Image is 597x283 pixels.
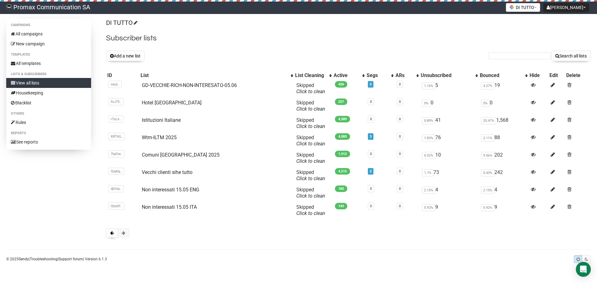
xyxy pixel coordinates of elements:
[6,98,91,108] a: Blacklist
[422,82,435,89] span: 1.16%
[370,135,372,139] a: 3
[370,152,372,156] a: 0
[296,158,325,164] a: Click to clean
[370,117,372,121] a: 0
[296,193,325,199] a: Click to clean
[419,202,479,219] td: 9
[399,169,401,173] a: 0
[106,51,145,61] button: Add a new list
[419,132,479,149] td: 76
[549,72,564,79] div: Edit
[296,187,325,199] span: Skipped
[422,117,435,124] span: 0.89%
[109,98,123,105] span: fnJ75..
[422,135,435,142] span: 1.83%
[419,184,479,202] td: 4
[479,149,528,167] td: 202
[296,135,325,147] span: Skipped
[335,133,350,140] span: 4,085
[506,3,540,12] button: DI TUTTO
[530,72,547,79] div: Hide
[142,169,192,175] a: Vecchi clienti sihe tutto
[142,152,220,158] a: Comuni [GEOGRAPHIC_DATA] 2025
[58,257,83,261] a: Support forum
[6,256,107,262] p: © 2025 | | | Version 6.1.3
[565,71,591,80] th: Delete: No sort applied, sorting is disabled
[6,110,91,117] li: Others
[419,97,479,115] td: 0
[296,176,325,181] a: Click to clean
[399,135,401,139] a: 0
[109,168,124,175] span: Qyybq..
[479,80,528,97] td: 19
[396,72,414,79] div: ARs
[142,100,201,106] a: Hotel [GEOGRAPHIC_DATA]
[296,82,325,94] span: Skipped
[335,98,347,105] span: 257
[479,184,528,202] td: 4
[30,257,58,261] a: Troubleshooting
[109,150,124,157] span: 7tpOw..
[6,117,91,127] a: Rules
[109,203,124,210] span: QbxSF..
[106,33,591,44] h2: Subscriber lists
[481,152,494,159] span: 9.56%
[296,169,325,181] span: Skipped
[566,72,590,79] div: Delete
[6,21,91,29] li: Campaigns
[399,204,401,208] a: 0
[142,187,199,193] a: Non interessati 15.05 ENG
[142,204,197,210] a: Non interessati 15.05 ITA
[296,141,325,147] a: Click to clean
[335,81,347,88] span: 426
[479,71,528,80] th: Bounced: No sort applied, activate to apply an ascending sort
[576,262,591,277] div: Open Intercom Messenger
[394,71,420,80] th: ARs: No sort applied, activate to apply an ascending sort
[19,257,29,261] a: Sendy
[109,116,123,123] span: rTsLe..
[294,71,332,80] th: List Cleaning: No sort applied, activate to apply an ascending sort
[296,152,325,164] span: Skipped
[481,169,494,176] span: 5.43%
[106,19,137,26] a: DI TUTTO
[335,168,350,175] span: 4,215
[399,152,401,156] a: 0
[480,72,522,79] div: Bounced
[370,187,372,191] a: 0
[419,167,479,184] td: 73
[296,204,325,216] span: Skipped
[6,39,91,49] a: New campaign
[109,81,122,88] span: vsjvj..
[481,187,494,194] span: 2.15%
[335,203,347,209] span: 143
[422,152,435,159] span: 0.52%
[548,71,565,80] th: Edit: No sort applied, sorting is disabled
[481,100,490,107] span: 0%
[332,71,365,80] th: Active: No sort applied, activate to apply an ascending sort
[370,204,372,208] a: 0
[370,169,372,173] a: 2
[335,185,347,192] span: 182
[365,71,394,80] th: Segs: No sort applied, activate to apply an ascending sort
[422,169,433,176] span: 1.7%
[6,130,91,137] li: Reports
[296,100,325,112] span: Skipped
[6,29,91,39] a: All campaigns
[481,204,494,211] span: 5.92%
[479,97,528,115] td: 0
[6,88,91,98] a: Housekeeping
[109,185,124,192] span: djOnp..
[399,82,401,86] a: 0
[335,116,350,122] span: 4,589
[528,71,548,80] th: Hide: No sort applied, sorting is disabled
[6,4,12,10] img: 88c7fc33e09b74c4e8267656e4bfd945
[419,149,479,167] td: 10
[422,100,431,107] span: 0%
[481,117,496,124] span: 25.47%
[399,117,401,121] a: 0
[6,58,91,68] a: All templates
[370,82,372,86] a: 5
[479,167,528,184] td: 242
[551,51,591,61] button: Search all lists
[6,51,91,58] li: Templates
